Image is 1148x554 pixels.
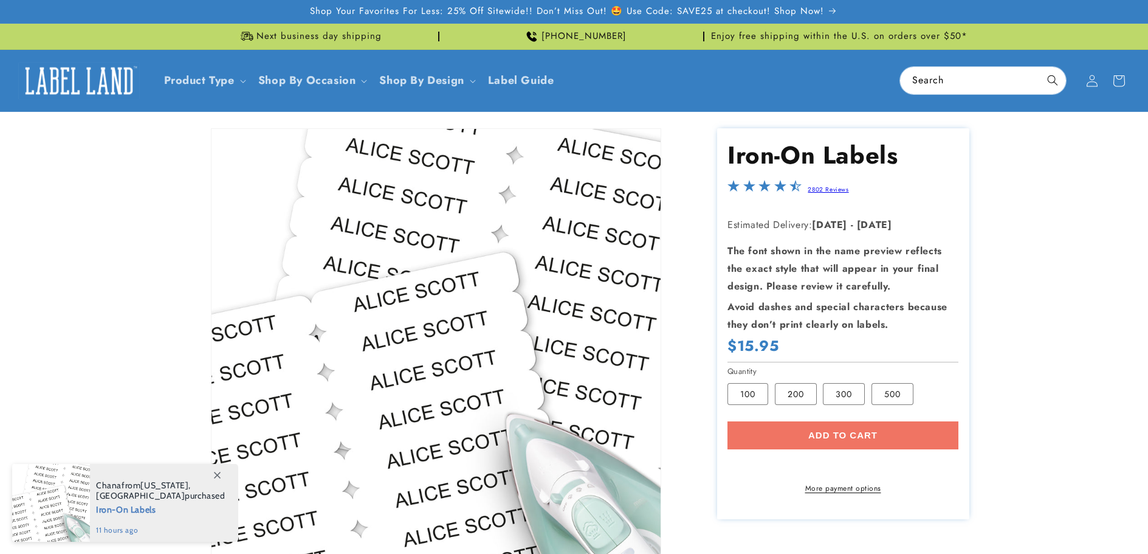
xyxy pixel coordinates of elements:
summary: Shop By Occasion [251,66,373,95]
span: 4.5-star overall rating [727,183,802,197]
strong: [DATE] [812,218,847,232]
a: More payment options [727,483,958,494]
a: Label Land [14,57,145,104]
div: Announcement [179,24,439,49]
label: 500 [871,383,913,405]
span: Label Guide [488,74,554,88]
summary: Product Type [157,66,251,95]
img: Label Land [18,62,140,100]
span: Enjoy free shipping within the U.S. on orders over $50* [711,30,968,43]
span: from , purchased [96,480,225,501]
span: [US_STATE] [140,480,188,491]
span: Shop By Occasion [258,74,356,88]
a: Label Guide [481,66,562,95]
span: $15.95 [727,336,779,355]
h1: Iron-On Labels [727,139,958,171]
a: Shop By Design [379,72,464,88]
strong: [DATE] [857,218,892,232]
a: Product Type [164,72,235,88]
span: [GEOGRAPHIC_DATA] [96,490,185,501]
legend: Quantity [727,365,758,378]
span: [PHONE_NUMBER] [541,30,627,43]
span: Chana [96,480,122,491]
div: Announcement [709,24,969,49]
summary: Shop By Design [372,66,480,95]
div: Announcement [444,24,704,49]
p: Estimated Delivery: [727,216,958,234]
span: Shop Your Favorites For Less: 25% Off Sitewide!! Don’t Miss Out! 🤩 Use Code: SAVE25 at checkout! ... [310,5,824,18]
strong: Avoid dashes and special characters because they don’t print clearly on labels. [727,300,947,331]
label: 300 [823,383,865,405]
button: Search [1039,67,1066,94]
strong: - [851,218,854,232]
span: Next business day shipping [256,30,382,43]
a: 2802 Reviews [808,185,848,194]
label: 200 [775,383,817,405]
strong: The font shown in the name preview reflects the exact style that will appear in your final design... [727,244,942,293]
label: 100 [727,383,768,405]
